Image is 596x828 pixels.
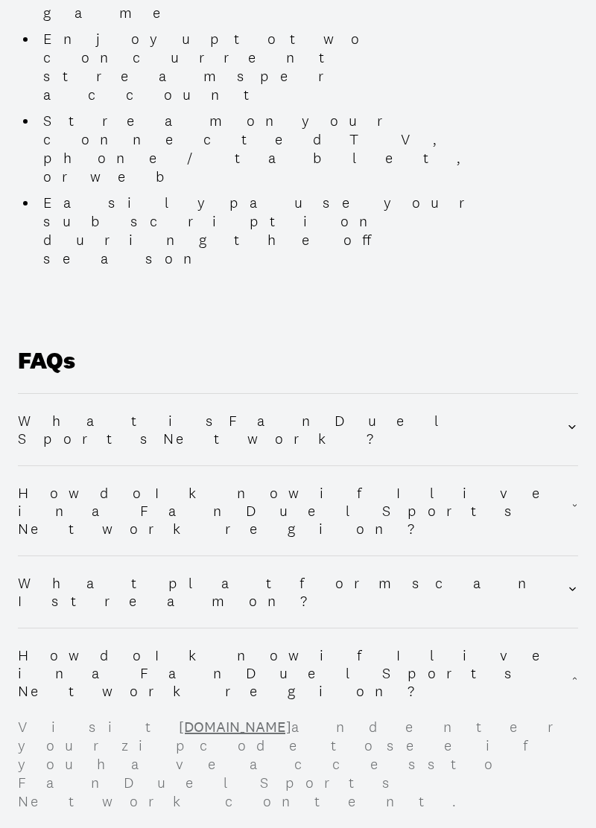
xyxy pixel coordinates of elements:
h2: What platforms can I stream on? [18,574,567,610]
a: [DOMAIN_NAME] [179,718,291,736]
h2: How do I know if I live in a FanDuel Sports Network region? [18,484,571,538]
li: Enjoy up to two concurrent streams per account [37,30,502,104]
li: Easily pause your subscription during the off season [37,194,502,268]
h2: How do I know if I live in a FanDuel Sports Network region? [18,646,571,700]
h2: What is FanDuel Sports Network? [18,412,566,448]
h1: FAQs [18,347,578,393]
li: Stream on your connected TV, phone/tablet, or web [37,112,502,186]
p: Visit and enter your zip code to see if you have access to FanDuel Sports Network content. [18,718,578,811]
